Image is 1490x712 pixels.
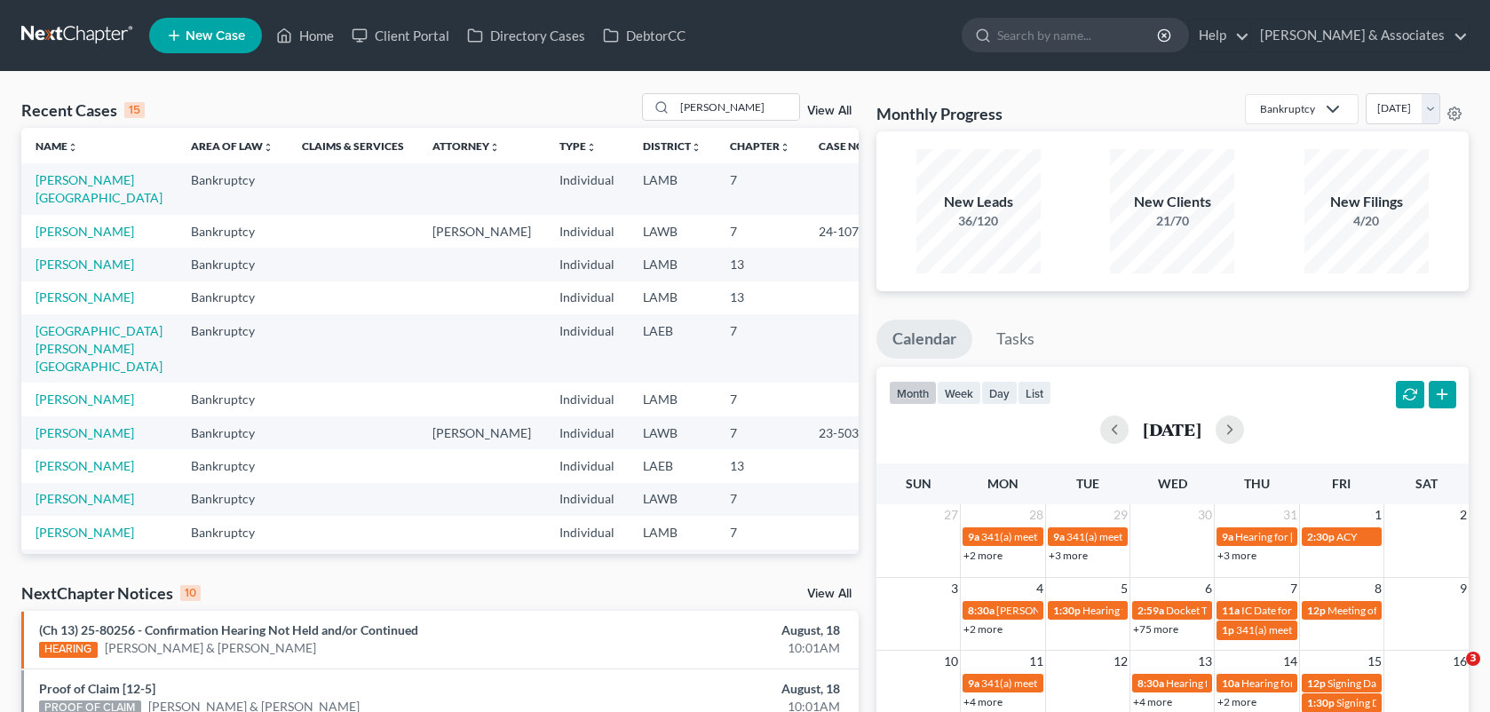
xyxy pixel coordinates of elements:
[1332,476,1351,491] span: Fri
[1373,578,1383,599] span: 8
[1217,695,1256,708] a: +2 more
[1027,651,1045,672] span: 11
[288,128,418,163] th: Claims & Services
[949,578,960,599] span: 3
[716,416,804,449] td: 7
[1196,651,1214,672] span: 13
[1328,676,1486,690] span: Signing Date for [PERSON_NAME]
[629,383,716,415] td: LAMB
[1281,651,1299,672] span: 14
[1251,20,1468,51] a: [PERSON_NAME] & Associates
[1307,604,1326,617] span: 12p
[559,139,597,153] a: Typeunfold_more
[177,281,288,314] td: Bankruptcy
[458,20,594,51] a: Directory Cases
[124,102,145,118] div: 15
[545,550,629,582] td: Individual
[1244,476,1270,491] span: Thu
[343,20,458,51] a: Client Portal
[545,163,629,214] td: Individual
[1260,101,1315,116] div: Bankruptcy
[1430,652,1472,694] iframe: Intercom live chat
[906,476,931,491] span: Sun
[36,289,134,305] a: [PERSON_NAME]
[545,416,629,449] td: Individual
[629,550,716,582] td: LAMB
[67,142,78,153] i: unfold_more
[545,314,629,383] td: Individual
[1203,578,1214,599] span: 6
[981,676,1153,690] span: 341(a) meeting for [PERSON_NAME]
[1466,652,1480,666] span: 3
[1373,504,1383,526] span: 1
[36,525,134,540] a: [PERSON_NAME]
[177,550,288,582] td: Bankruptcy
[180,585,201,601] div: 10
[804,215,890,248] td: 24-10740
[629,416,716,449] td: LAWB
[716,248,804,281] td: 13
[1076,476,1099,491] span: Tue
[730,139,790,153] a: Chapterunfold_more
[1133,622,1178,636] a: +75 more
[716,281,804,314] td: 13
[585,639,840,657] div: 10:01AM
[21,99,145,121] div: Recent Cases
[36,323,162,374] a: [GEOGRAPHIC_DATA][PERSON_NAME][GEOGRAPHIC_DATA]
[1222,604,1240,617] span: 11a
[629,314,716,383] td: LAEB
[1288,578,1299,599] span: 7
[36,458,134,473] a: [PERSON_NAME]
[191,139,273,153] a: Area of Lawunfold_more
[594,20,694,51] a: DebtorCC
[1112,651,1129,672] span: 12
[36,172,162,205] a: [PERSON_NAME][GEOGRAPHIC_DATA]
[629,248,716,281] td: LAMB
[1027,504,1045,526] span: 28
[263,142,273,153] i: unfold_more
[1066,530,1238,543] span: 341(a) meeting for [PERSON_NAME]
[1336,530,1357,543] span: ACY
[716,550,804,582] td: 7
[1053,604,1081,617] span: 1:30p
[186,29,245,43] span: New Case
[545,516,629,549] td: Individual
[942,651,960,672] span: 10
[1053,530,1065,543] span: 9a
[1143,420,1201,439] h2: [DATE]
[177,416,288,449] td: Bankruptcy
[968,604,995,617] span: 8:30a
[1018,381,1051,405] button: list
[691,142,701,153] i: unfold_more
[418,215,545,248] td: [PERSON_NAME]
[545,248,629,281] td: Individual
[177,449,288,482] td: Bankruptcy
[819,139,876,153] a: Case Nounfold_more
[1166,604,1419,617] span: Docket Text: for [PERSON_NAME] & [PERSON_NAME]
[716,314,804,383] td: 7
[807,105,852,117] a: View All
[177,516,288,549] td: Bankruptcy
[267,20,343,51] a: Home
[36,224,134,239] a: [PERSON_NAME]
[1222,676,1240,690] span: 10a
[105,639,316,657] a: [PERSON_NAME] & [PERSON_NAME]
[545,383,629,415] td: Individual
[716,383,804,415] td: 7
[39,681,155,696] a: Proof of Claim [12-5]
[1217,549,1256,562] a: +3 more
[545,215,629,248] td: Individual
[1236,623,1407,637] span: 341(a) meeting for [PERSON_NAME]
[36,257,134,272] a: [PERSON_NAME]
[1166,676,1399,690] span: Hearing for [PERSON_NAME] & [PERSON_NAME]
[1137,676,1164,690] span: 8:30a
[1366,651,1383,672] span: 15
[1451,651,1469,672] span: 16
[1235,530,1374,543] span: Hearing for [PERSON_NAME]
[1049,549,1088,562] a: +3 more
[987,476,1018,491] span: Mon
[963,695,1003,708] a: +4 more
[1158,476,1187,491] span: Wed
[1304,212,1429,230] div: 4/20
[716,516,804,549] td: 7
